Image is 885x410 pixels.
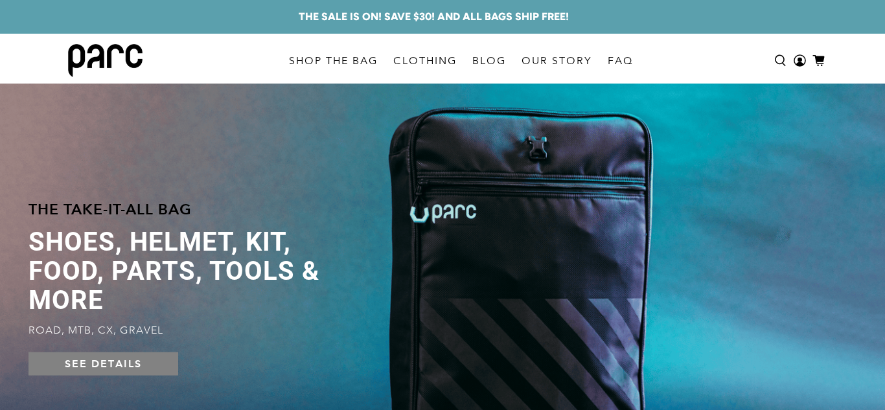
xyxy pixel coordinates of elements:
[299,9,569,25] a: THE SALE IS ON! SAVE $30! AND ALL BAGS SHIP FREE!
[465,43,514,79] a: BLOG
[29,198,336,221] h4: The take-it-all bag
[29,323,336,336] p: ROAD, MTB, CX, GRAVEL
[514,43,600,79] a: OUR STORY
[68,44,143,77] img: parc bag logo
[281,43,385,79] a: SHOP THE BAG
[600,43,641,79] a: FAQ
[29,352,179,375] a: SEE DETAILS
[29,227,336,314] span: SHOES, HELMET, KIT, FOOD, PARTS, TOOLS & MORE
[281,34,641,87] nav: main navigation
[385,43,465,79] a: CLOTHING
